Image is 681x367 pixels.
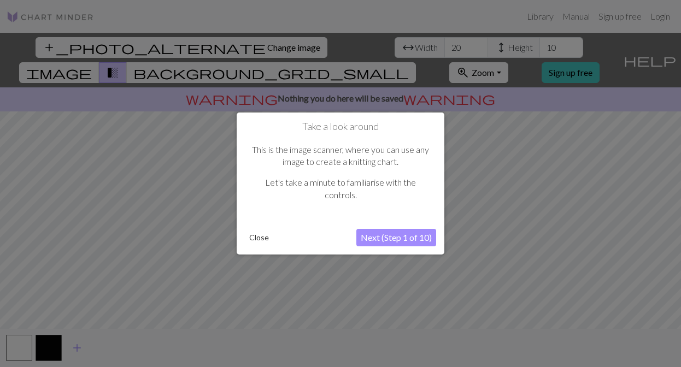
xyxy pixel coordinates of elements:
[250,176,431,201] p: Let's take a minute to familiarise with the controls.
[356,229,436,246] button: Next (Step 1 of 10)
[237,113,444,254] div: Take a look around
[245,229,273,246] button: Close
[245,121,436,133] h1: Take a look around
[250,144,431,168] p: This is the image scanner, where you can use any image to create a knitting chart.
